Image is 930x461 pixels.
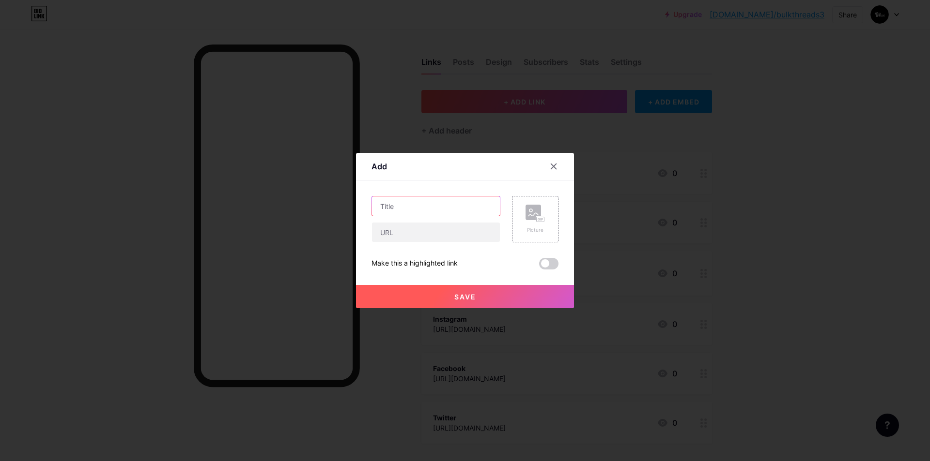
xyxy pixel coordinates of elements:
[372,196,500,216] input: Title
[356,285,574,308] button: Save
[526,226,545,234] div: Picture
[372,223,500,242] input: URL
[372,161,387,172] div: Add
[372,258,458,269] div: Make this a highlighted link
[454,293,476,301] span: Save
